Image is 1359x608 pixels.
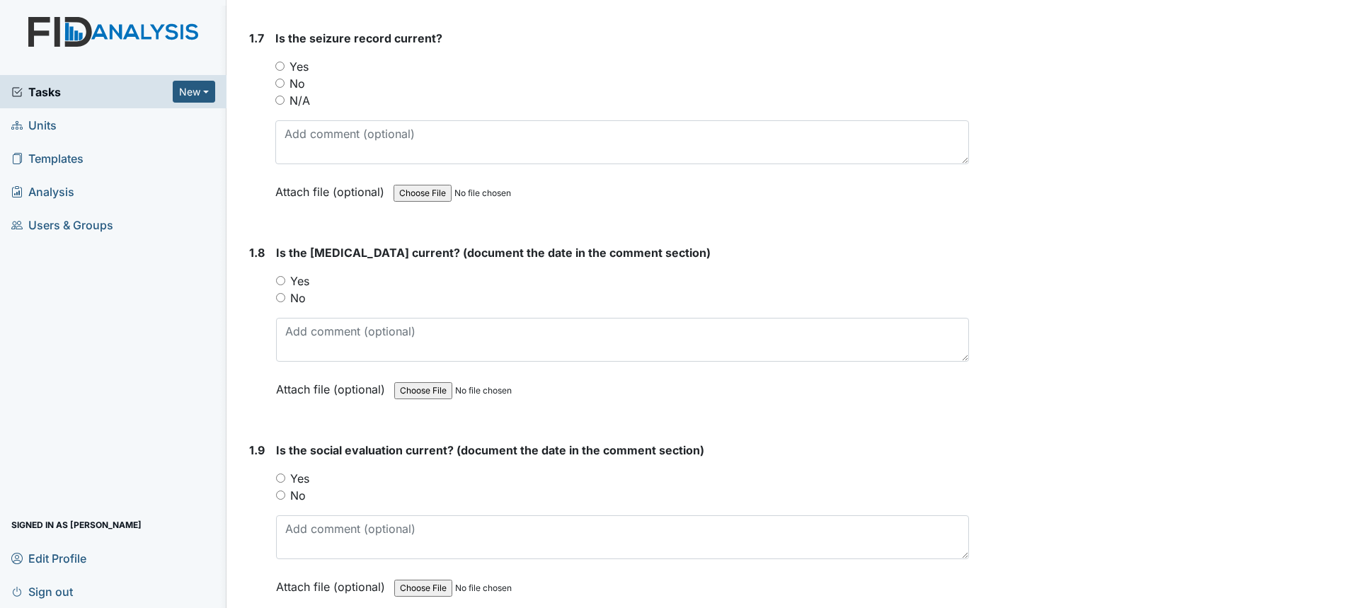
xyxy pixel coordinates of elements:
input: N/A [275,96,285,105]
input: No [275,79,285,88]
label: Yes [289,58,309,75]
span: Analysis [11,180,74,202]
span: Is the seizure record current? [275,31,442,45]
label: Attach file (optional) [276,373,391,398]
span: Is the [MEDICAL_DATA] current? (document the date in the comment section) [276,246,711,260]
label: Attach file (optional) [275,176,390,200]
span: Units [11,114,57,136]
span: Users & Groups [11,214,113,236]
span: Signed in as [PERSON_NAME] [11,514,142,536]
label: Attach file (optional) [276,570,391,595]
label: Yes [290,470,309,487]
input: Yes [276,474,285,483]
input: No [276,293,285,302]
span: Edit Profile [11,547,86,569]
label: No [290,487,306,504]
label: N/A [289,92,310,109]
span: Sign out [11,580,73,602]
label: 1.8 [249,244,265,261]
label: 1.9 [249,442,265,459]
button: New [173,81,215,103]
span: Templates [11,147,84,169]
label: Yes [290,273,309,289]
label: No [290,289,306,306]
a: Tasks [11,84,173,101]
label: No [289,75,305,92]
input: No [276,491,285,500]
input: Yes [275,62,285,71]
span: Is the social evaluation current? (document the date in the comment section) [276,443,704,457]
label: 1.7 [249,30,264,47]
input: Yes [276,276,285,285]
